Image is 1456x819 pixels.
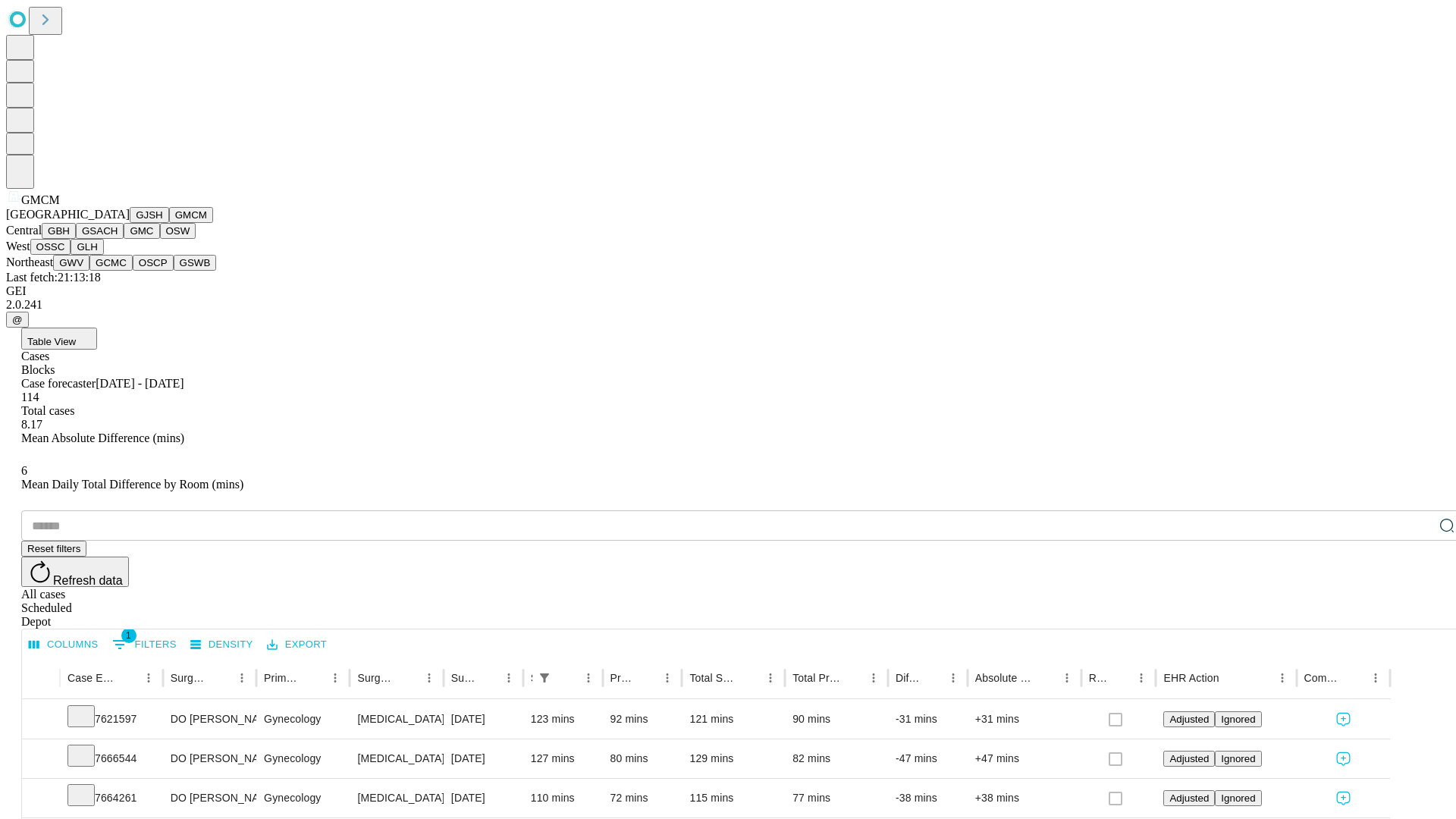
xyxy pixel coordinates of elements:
div: DO [PERSON_NAME] [PERSON_NAME] Do [171,700,249,739]
button: GBH [42,223,76,239]
div: [MEDICAL_DATA] [MEDICAL_DATA] AND OR [MEDICAL_DATA] [357,700,435,739]
div: 121 mins [689,700,777,739]
span: 8.17 [21,418,42,431]
div: [DATE] [451,739,516,778]
button: Show filters [108,632,180,657]
button: OSW [160,223,196,239]
div: EHR Action [1163,672,1219,684]
div: 115 mins [689,779,777,817]
button: Sort [1035,667,1056,689]
div: Case Epic Id [67,672,115,684]
button: GCMC [89,255,133,271]
div: 92 mins [610,700,675,739]
button: GLH [71,239,103,255]
span: 6 [21,464,27,477]
button: OSCP [133,255,174,271]
span: Ignored [1221,792,1255,804]
button: Sort [477,667,498,689]
button: Sort [303,667,325,689]
span: West [6,240,30,253]
div: Primary Service [264,672,302,684]
span: Case forecaster [21,377,96,390]
div: 127 mins [531,739,595,778]
button: Sort [921,667,943,689]
span: Table View [27,336,76,347]
button: Menu [1365,667,1386,689]
button: OSSC [30,239,71,255]
div: 129 mins [689,739,777,778]
div: Resolved in EHR [1089,672,1109,684]
span: Mean Absolute Difference (mins) [21,431,184,444]
button: Expand [30,746,52,773]
div: Difference [896,672,920,684]
div: 110 mins [531,779,595,817]
div: 1 active filter [534,667,555,689]
button: Refresh data [21,557,129,587]
button: Adjusted [1163,711,1215,727]
div: Scheduled In Room Duration [531,672,532,684]
span: Adjusted [1169,714,1209,725]
div: 2.0.241 [6,298,1450,312]
button: Sort [1109,667,1131,689]
button: Menu [138,667,159,689]
div: [DATE] [451,779,516,817]
div: Gynecology [264,700,342,739]
button: GMC [124,223,159,239]
button: Sort [842,667,863,689]
button: Ignored [1215,711,1261,727]
button: Sort [739,667,760,689]
button: Ignored [1215,790,1261,806]
div: +47 mins [975,739,1074,778]
button: GWV [53,255,89,271]
button: Menu [578,667,599,689]
span: Northeast [6,256,53,268]
button: Menu [498,667,519,689]
button: Sort [1344,667,1365,689]
button: GSWB [174,255,217,271]
span: 114 [21,391,39,403]
div: [DATE] [451,700,516,739]
span: Central [6,224,42,237]
button: Reset filters [21,541,86,557]
div: Predicted In Room Duration [610,672,635,684]
button: Sort [635,667,657,689]
div: +38 mins [975,779,1074,817]
button: Sort [117,667,138,689]
button: Sort [1221,667,1242,689]
div: GEI [6,284,1450,298]
button: GSACH [76,223,124,239]
div: 80 mins [610,739,675,778]
div: -31 mins [896,700,960,739]
span: Refresh data [53,574,123,587]
span: Mean Daily Total Difference by Room (mins) [21,478,243,491]
span: Adjusted [1169,753,1209,764]
button: Menu [419,667,440,689]
span: [GEOGRAPHIC_DATA] [6,208,130,221]
button: Ignored [1215,751,1261,767]
div: [MEDICAL_DATA] [MEDICAL_DATA] AND OR [MEDICAL_DATA] [357,779,435,817]
div: 77 mins [792,779,880,817]
button: Sort [557,667,578,689]
button: Adjusted [1163,751,1215,767]
button: Show filters [534,667,555,689]
div: Total Predicted Duration [792,672,840,684]
button: Menu [1131,667,1152,689]
div: -47 mins [896,739,960,778]
div: DO [PERSON_NAME] [PERSON_NAME] Do [171,779,249,817]
div: Surgery Date [451,672,475,684]
span: Last fetch: 21:13:18 [6,271,101,284]
div: [MEDICAL_DATA] DIAGNOSTIC [357,739,435,778]
div: Surgery Name [357,672,395,684]
button: Menu [231,667,253,689]
span: [DATE] - [DATE] [96,377,184,390]
button: GJSH [130,207,169,223]
div: 72 mins [610,779,675,817]
button: Menu [863,667,884,689]
span: Ignored [1221,714,1255,725]
div: Surgeon Name [171,672,209,684]
button: Sort [397,667,419,689]
div: Gynecology [264,779,342,817]
div: 123 mins [531,700,595,739]
button: Select columns [25,633,102,657]
span: @ [12,314,23,325]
